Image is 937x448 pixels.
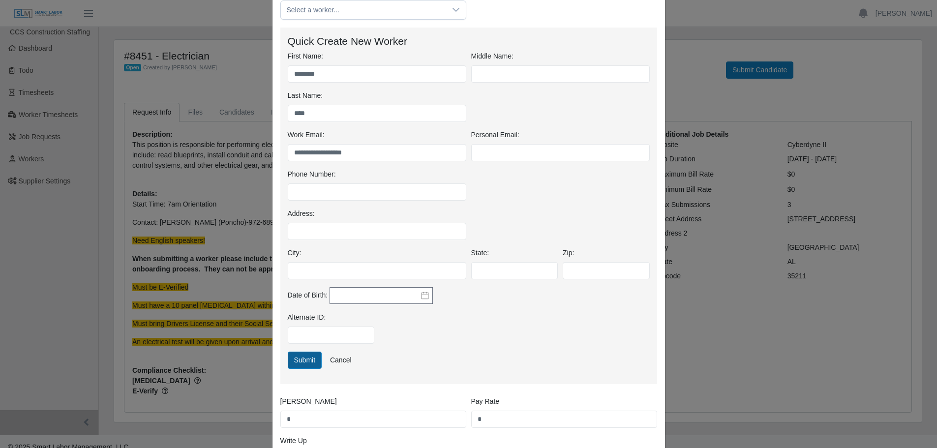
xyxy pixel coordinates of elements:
[471,396,500,407] label: Pay Rate
[288,248,302,258] label: City:
[288,312,326,323] label: Alternate ID:
[288,290,328,300] label: Date of Birth:
[288,90,323,101] label: Last Name:
[288,352,322,369] button: Submit
[288,35,650,47] h4: Quick Create New Worker
[324,352,358,369] a: Cancel
[8,8,367,19] body: Rich Text Area. Press ALT-0 for help.
[471,130,519,140] label: Personal Email:
[471,248,489,258] label: State:
[288,130,325,140] label: Work Email:
[288,169,336,179] label: Phone Number:
[288,51,323,61] label: First Name:
[280,396,337,407] label: [PERSON_NAME]
[563,248,574,258] label: Zip:
[288,209,315,219] label: Address:
[471,51,514,61] label: Middle Name:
